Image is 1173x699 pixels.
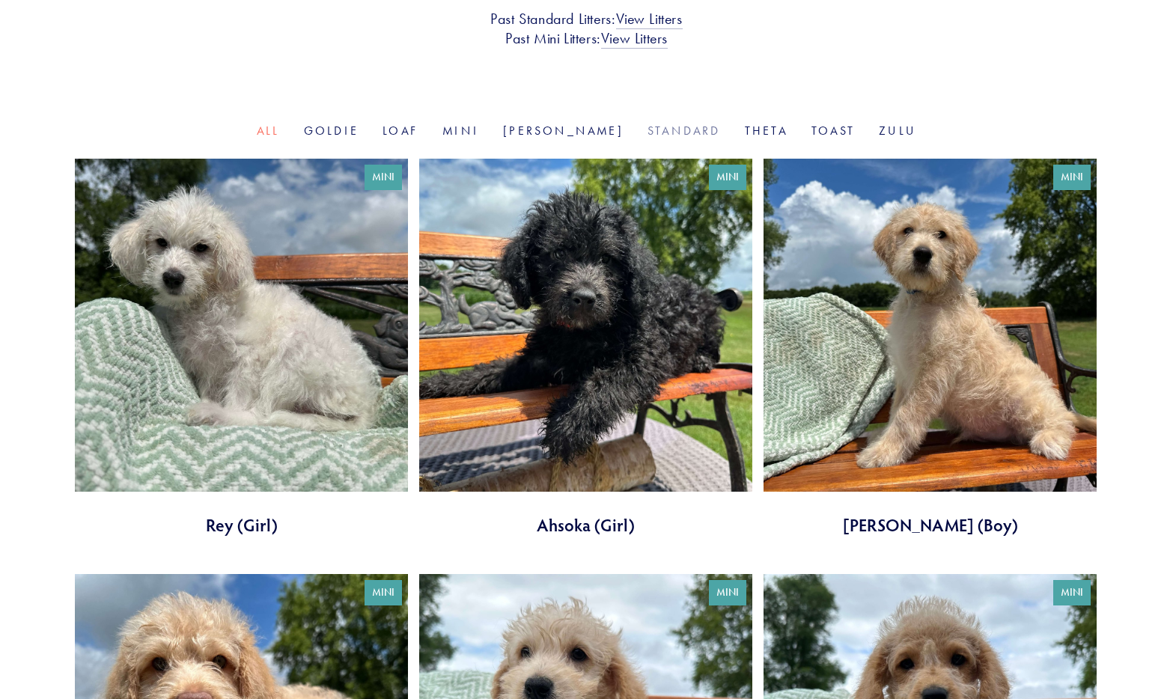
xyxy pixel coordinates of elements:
a: Loaf [383,123,418,138]
a: Zulu [879,123,916,138]
a: View Litters [601,29,668,49]
a: View Litters [616,10,683,29]
a: [PERSON_NAME] [503,123,624,138]
a: Toast [811,123,855,138]
a: Goldie [304,123,359,138]
a: Theta [745,123,787,138]
a: Mini [442,123,479,138]
a: Standard [648,123,721,138]
h3: Past Standard Litters: Past Mini Litters: [75,9,1098,48]
a: All [257,123,280,138]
